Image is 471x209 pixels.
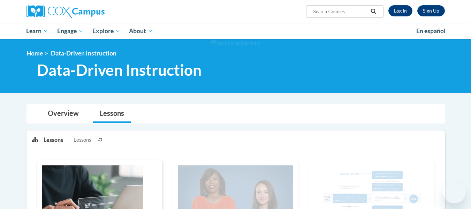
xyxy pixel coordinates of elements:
a: Engage [53,23,88,39]
a: En español [412,24,450,38]
span: Data-Driven Instruction [37,61,202,79]
img: Cox Campus [26,5,105,18]
span: About [129,27,153,35]
a: Explore [88,23,125,39]
div: Main menu [16,23,455,39]
a: Learn [22,23,53,39]
a: About [124,23,157,39]
span: Lessons [74,136,91,144]
span: Data-Driven Instruction [51,50,116,57]
span: En español [416,27,446,35]
span: Learn [26,27,48,35]
a: Log In [388,5,412,16]
button: Search [368,7,379,16]
a: Register [417,5,445,16]
p: Lessons [44,136,63,144]
span: Engage [57,27,83,35]
input: Search Courses [312,7,368,16]
iframe: Button to launch messaging window [443,181,465,203]
img: Section background [211,39,260,47]
a: Lessons [93,105,131,123]
span: Explore [92,27,120,35]
a: Overview [41,105,86,123]
a: Home [26,50,43,57]
a: Cox Campus [26,5,159,18]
